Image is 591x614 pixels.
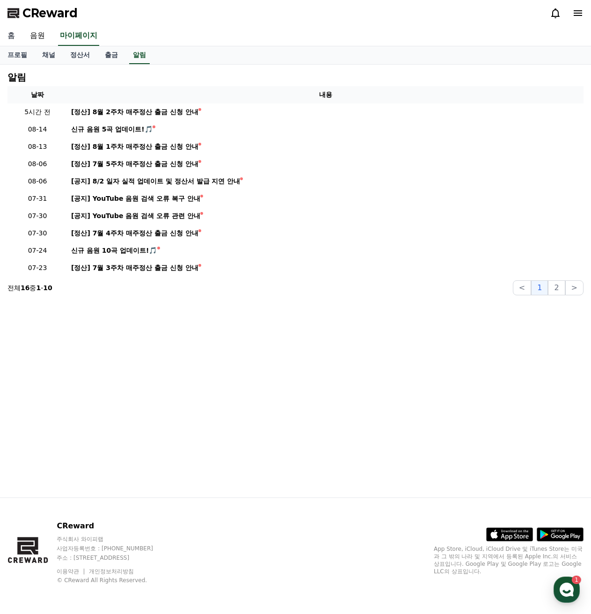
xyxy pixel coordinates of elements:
span: CReward [22,6,78,21]
a: 개인정보처리방침 [89,568,134,575]
a: [정산] 7월 5주차 매주정산 출금 신청 안내 [71,159,580,169]
p: 07-23 [11,263,64,273]
div: 신규 음원 5곡 업데이트!🎵 [71,124,153,134]
h4: 알림 [7,72,26,82]
a: [공지] YouTube 음원 검색 오류 관련 안내 [71,211,580,221]
button: 2 [548,280,565,295]
p: © CReward All Rights Reserved. [57,577,171,584]
a: 정산서 [63,46,97,64]
button: < [513,280,531,295]
a: 채널 [35,46,63,64]
p: 전체 중 - [7,283,52,292]
p: CReward [57,520,171,532]
span: 대화 [86,311,97,319]
button: > [565,280,584,295]
p: App Store, iCloud, iCloud Drive 및 iTunes Store는 미국과 그 밖의 나라 및 지역에서 등록된 Apple Inc.의 서비스 상표입니다. Goo... [434,545,584,575]
a: 홈 [3,297,62,320]
p: 주소 : [STREET_ADDRESS] [57,554,171,562]
div: [정산] 7월 4주차 매주정산 출금 신청 안내 [71,228,198,238]
p: 08-14 [11,124,64,134]
p: 사업자등록번호 : [PHONE_NUMBER] [57,545,171,552]
a: 신규 음원 10곡 업데이트!🎵 [71,246,580,256]
p: 07-30 [11,228,64,238]
a: [공지] 8/2 일자 실적 업데이트 및 정산서 발급 지연 안내 [71,176,580,186]
p: 08-06 [11,176,64,186]
a: [정산] 8월 1주차 매주정산 출금 신청 안내 [71,142,580,152]
p: 07-30 [11,211,64,221]
div: [공지] YouTube 음원 검색 오류 복구 안내 [71,194,200,204]
a: 음원 [22,26,52,46]
a: 마이페이지 [58,26,99,46]
div: [정산] 7월 3주차 매주정산 출금 신청 안내 [71,263,198,273]
p: 07-24 [11,246,64,256]
strong: 10 [43,284,52,292]
th: 내용 [67,86,584,103]
th: 날짜 [7,86,67,103]
span: 홈 [29,311,35,318]
div: 신규 음원 10곡 업데이트!🎵 [71,246,157,256]
a: 신규 음원 5곡 업데이트!🎵 [71,124,580,134]
a: 이용약관 [57,568,86,575]
span: 1 [95,296,98,304]
p: 08-13 [11,142,64,152]
div: [정산] 7월 5주차 매주정산 출금 신청 안내 [71,159,198,169]
p: 5시간 전 [11,107,64,117]
strong: 16 [21,284,29,292]
p: 07-31 [11,194,64,204]
div: [공지] YouTube 음원 검색 오류 관련 안내 [71,211,200,221]
div: [공지] 8/2 일자 실적 업데이트 및 정산서 발급 지연 안내 [71,176,240,186]
a: [정산] 7월 3주차 매주정산 출금 신청 안내 [71,263,580,273]
div: [정산] 8월 1주차 매주정산 출금 신청 안내 [71,142,198,152]
a: 알림 [129,46,150,64]
div: [정산] 8월 2주차 매주정산 출금 신청 안내 [71,107,198,117]
span: 설정 [145,311,156,318]
strong: 1 [36,284,41,292]
a: 설정 [121,297,180,320]
p: 08-06 [11,159,64,169]
a: 1대화 [62,297,121,320]
p: 주식회사 와이피랩 [57,535,171,543]
a: [공지] YouTube 음원 검색 오류 복구 안내 [71,194,580,204]
a: [정산] 7월 4주차 매주정산 출금 신청 안내 [71,228,580,238]
a: [정산] 8월 2주차 매주정산 출금 신청 안내 [71,107,580,117]
button: 1 [531,280,548,295]
a: CReward [7,6,78,21]
a: 출금 [97,46,125,64]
